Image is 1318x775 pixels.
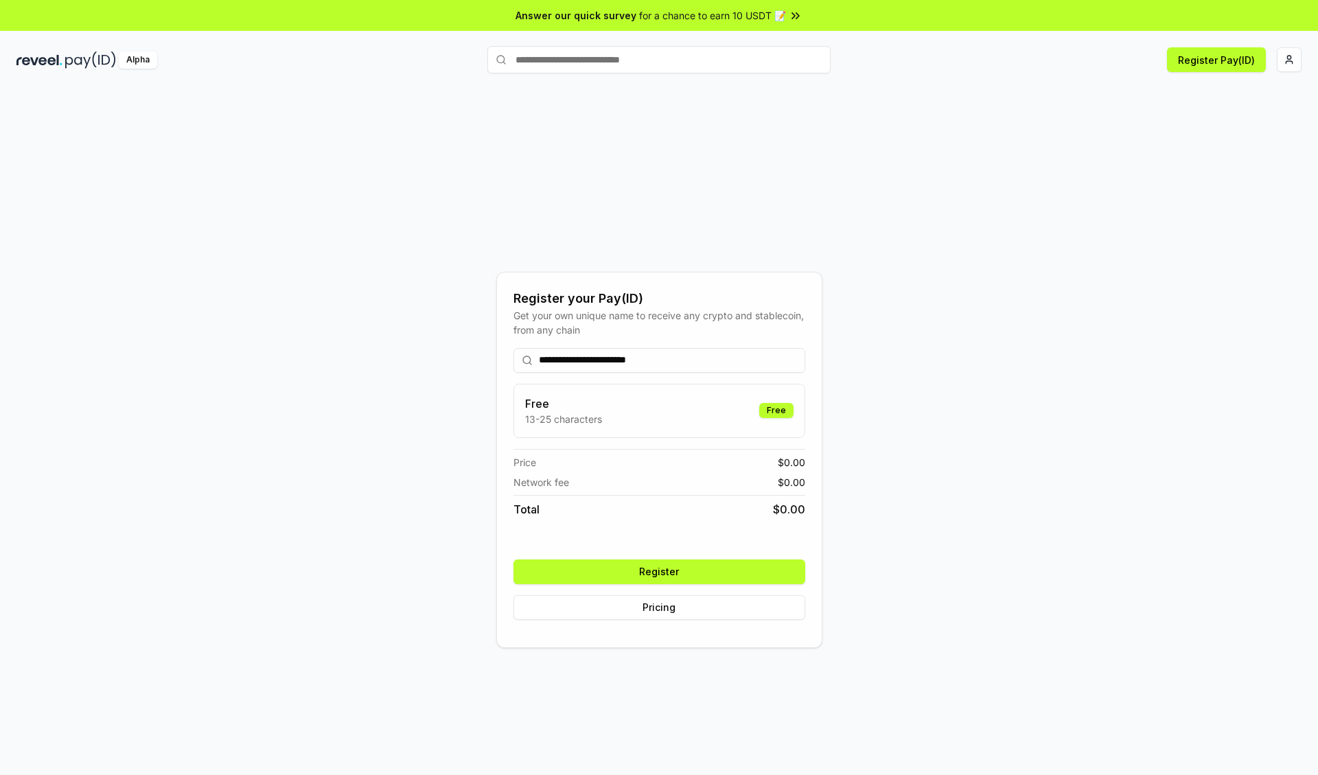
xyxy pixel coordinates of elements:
[525,395,602,412] h3: Free
[16,51,62,69] img: reveel_dark
[65,51,116,69] img: pay_id
[119,51,157,69] div: Alpha
[516,8,636,23] span: Answer our quick survey
[513,475,569,489] span: Network fee
[513,559,805,584] button: Register
[513,289,805,308] div: Register your Pay(ID)
[778,455,805,470] span: $ 0.00
[513,308,805,337] div: Get your own unique name to receive any crypto and stablecoin, from any chain
[773,501,805,518] span: $ 0.00
[513,455,536,470] span: Price
[778,475,805,489] span: $ 0.00
[759,403,794,418] div: Free
[639,8,786,23] span: for a chance to earn 10 USDT 📝
[513,501,540,518] span: Total
[525,412,602,426] p: 13-25 characters
[513,595,805,620] button: Pricing
[1167,47,1266,72] button: Register Pay(ID)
